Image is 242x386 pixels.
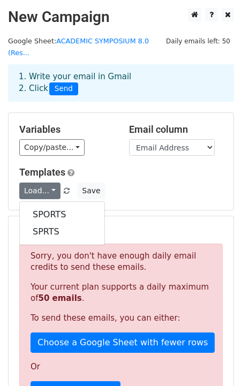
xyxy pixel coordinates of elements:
[8,37,149,57] small: Google Sheet:
[19,227,223,239] h5: 139 Recipients
[20,223,104,240] a: SPRTS
[31,332,215,353] a: Choose a Google Sheet with fewer rows
[31,251,211,273] p: Sorry, you don't have enough daily email credits to send these emails.
[31,361,211,373] p: Or
[31,313,211,324] p: To send these emails, you can either:
[162,35,234,47] span: Daily emails left: 50
[77,183,105,199] button: Save
[19,124,113,135] h5: Variables
[11,71,231,95] div: 1. Write your email in Gmail 2. Click
[31,282,211,304] p: Your current plan supports a daily maximum of .
[19,166,65,178] a: Templates
[188,335,242,386] iframe: Chat Widget
[162,37,234,45] a: Daily emails left: 50
[19,183,61,199] a: Load...
[129,124,223,135] h5: Email column
[19,139,85,156] a: Copy/paste...
[38,293,81,303] strong: 50 emails
[8,8,234,26] h2: New Campaign
[49,82,78,95] span: Send
[8,37,149,57] a: ACADEMIC SYMPOSIUM 8.0 (Res...
[20,206,104,223] a: SPORTS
